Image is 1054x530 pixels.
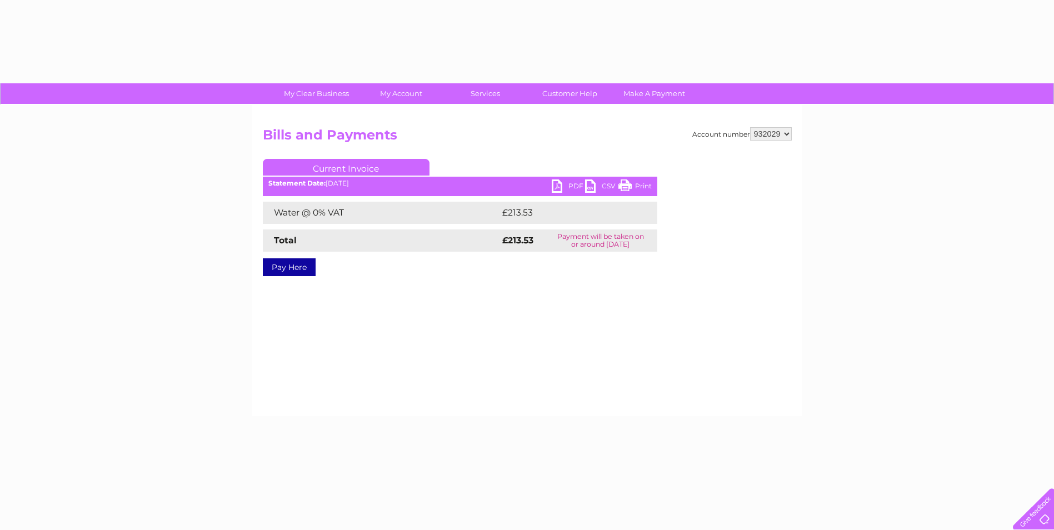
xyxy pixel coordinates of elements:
[263,258,316,276] a: Pay Here
[499,202,636,224] td: £213.53
[502,235,533,246] strong: £213.53
[263,159,429,176] a: Current Invoice
[552,179,585,196] a: PDF
[544,229,657,252] td: Payment will be taken on or around [DATE]
[263,202,499,224] td: Water @ 0% VAT
[268,179,326,187] b: Statement Date:
[608,83,700,104] a: Make A Payment
[585,179,618,196] a: CSV
[263,179,657,187] div: [DATE]
[524,83,616,104] a: Customer Help
[439,83,531,104] a: Services
[355,83,447,104] a: My Account
[271,83,362,104] a: My Clear Business
[263,127,792,148] h2: Bills and Payments
[692,127,792,141] div: Account number
[274,235,297,246] strong: Total
[618,179,652,196] a: Print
